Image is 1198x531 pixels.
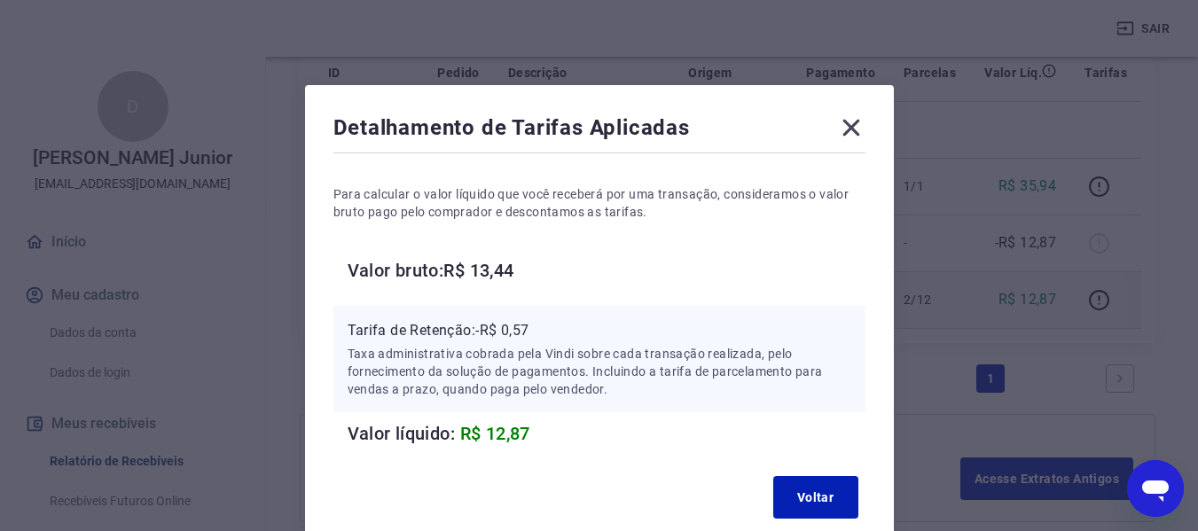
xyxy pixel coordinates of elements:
[1127,460,1184,517] iframe: Botão para abrir a janela de mensagens
[333,113,865,149] div: Detalhamento de Tarifas Aplicadas
[348,345,851,398] p: Taxa administrativa cobrada pela Vindi sobre cada transação realizada, pelo fornecimento da soluç...
[348,256,865,285] h6: Valor bruto: R$ 13,44
[773,476,858,519] button: Voltar
[460,423,530,444] span: R$ 12,87
[348,419,865,448] h6: Valor líquido:
[348,320,851,341] p: Tarifa de Retenção: -R$ 0,57
[333,185,865,221] p: Para calcular o valor líquido que você receberá por uma transação, consideramos o valor bruto pag...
